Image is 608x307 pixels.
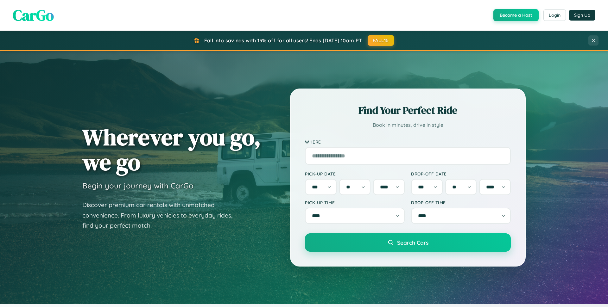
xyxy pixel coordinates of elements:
[204,37,363,44] span: Fall into savings with 15% off for all users! Ends [DATE] 10am PT.
[305,139,511,144] label: Where
[493,9,539,21] button: Become a Host
[82,200,241,231] p: Discover premium car rentals with unmatched convenience. From luxury vehicles to everyday rides, ...
[368,35,394,46] button: FALL15
[305,103,511,117] h2: Find Your Perfect Ride
[411,171,511,176] label: Drop-off Date
[305,200,405,205] label: Pick-up Time
[305,233,511,252] button: Search Cars
[82,181,193,190] h3: Begin your journey with CarGo
[411,200,511,205] label: Drop-off Time
[569,10,595,21] button: Sign Up
[82,125,261,175] h1: Wherever you go, we go
[13,5,54,26] span: CarGo
[543,9,566,21] button: Login
[397,239,428,246] span: Search Cars
[305,171,405,176] label: Pick-up Date
[305,120,511,130] p: Book in minutes, drive in style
